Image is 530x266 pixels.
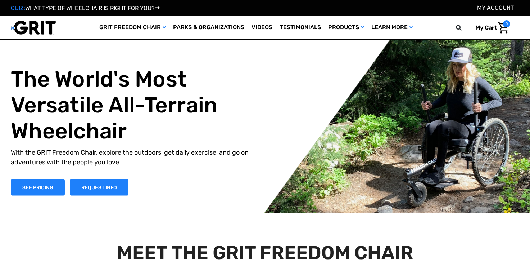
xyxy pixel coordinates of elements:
img: GRIT All-Terrain Wheelchair and Mobility Equipment [11,20,56,35]
p: With the GRIT Freedom Chair, explore the outdoors, get daily exercise, and go on adventures with ... [11,147,265,167]
a: Parks & Organizations [169,16,248,39]
a: Account [477,4,514,11]
a: Slide number 1, Request Information [70,179,128,195]
input: Search [459,20,470,35]
a: Products [325,16,368,39]
img: Cart [498,22,508,34]
a: Cart with 0 items [470,20,510,35]
a: Testimonials [276,16,325,39]
a: Videos [248,16,276,39]
span: QUIZ: [11,5,25,12]
a: Learn More [368,16,416,39]
a: GRIT Freedom Chair [96,16,169,39]
span: My Cart [475,24,497,31]
a: QUIZ:WHAT TYPE OF WHEELCHAIR IS RIGHT FOR YOU? [11,5,160,12]
h1: The World's Most Versatile All-Terrain Wheelchair [11,66,265,144]
h2: MEET THE GRIT FREEDOM CHAIR [13,241,517,264]
a: Shop Now [11,179,65,195]
span: 0 [503,20,510,27]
